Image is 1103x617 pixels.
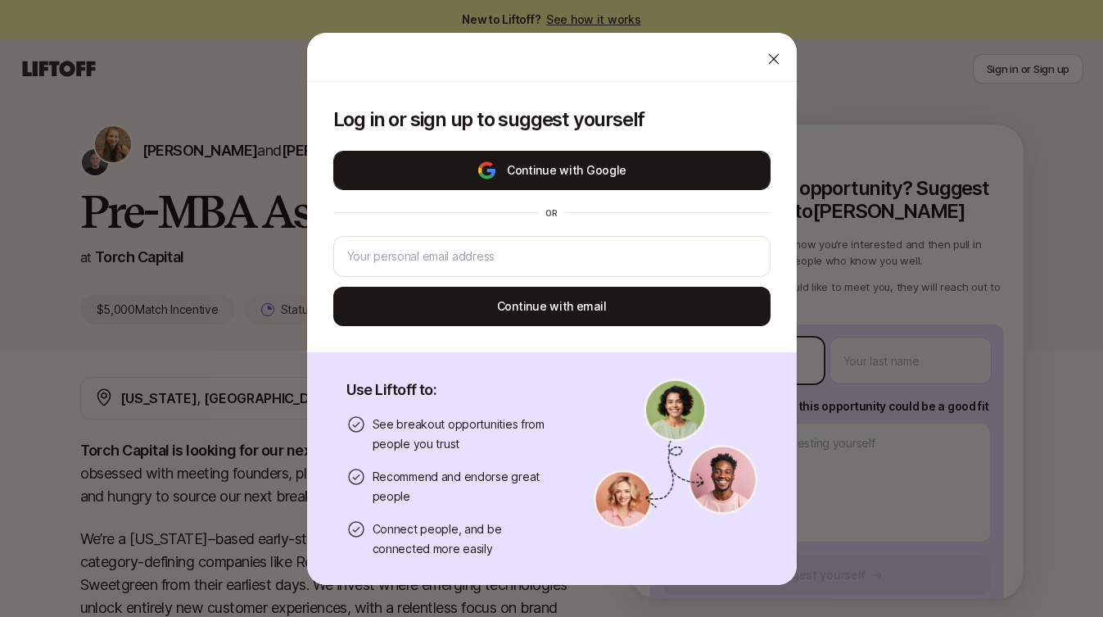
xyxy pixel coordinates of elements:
p: Log in or sign up to suggest yourself [333,108,771,131]
p: Use Liftoff to: [346,379,554,402]
button: Continue with Google [333,151,771,190]
p: Recommend and endorse great people [373,467,554,506]
div: or [539,206,565,220]
button: Continue with email [333,287,771,326]
img: signup-banner [594,379,757,529]
img: google-logo [477,161,497,180]
p: See breakout opportunities from people you trust [373,415,554,454]
input: Your personal email address [347,247,757,266]
p: Connect people, and be connected more easily [373,519,554,559]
